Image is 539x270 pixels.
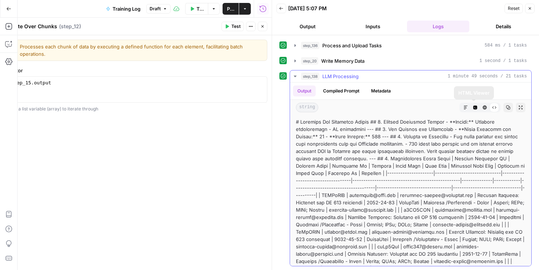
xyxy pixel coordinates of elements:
button: Training Log [102,3,145,15]
button: 1 second / 1 tasks [290,55,531,67]
button: Draft [146,4,170,14]
span: 1 second / 1 tasks [479,58,527,64]
button: Test Workflow [185,3,208,15]
span: 1 minute 49 seconds / 21 tasks [448,73,527,80]
button: Compiled Prompt [319,85,364,96]
button: Inputs [342,21,404,32]
button: Output [276,21,339,32]
span: string [296,103,318,112]
span: LLM Processing [322,73,359,80]
span: step_138 [301,73,319,80]
button: Logs [407,21,469,32]
button: 1 minute 49 seconds / 21 tasks [290,70,531,82]
button: Output [293,85,316,96]
span: ( step_12 ) [59,23,81,30]
span: step_20 [301,57,318,65]
div: Enter a list variable (array) to iterate through [6,106,267,112]
label: Iterator [6,67,267,74]
span: Process and Upload Tasks [322,42,382,49]
textarea: Iterate Over Chunks [7,23,57,30]
button: Publish [223,3,239,15]
span: Test Workflow [197,5,204,12]
span: Test [231,23,241,30]
button: Reset [505,4,523,13]
span: Publish [227,5,234,12]
button: 584 ms / 1 tasks [290,40,531,51]
button: Metadata [367,85,395,96]
span: Training Log [113,5,140,12]
span: Write Memory Data [321,57,364,65]
div: 1 minute 49 seconds / 21 tasks [290,83,531,266]
span: Draft [150,6,161,12]
span: Reset [508,5,520,12]
button: Test [221,22,244,31]
button: Details [472,21,535,32]
span: step_136 [301,42,319,49]
textarea: Processes each chunk of data by executing a defined function for each element, facilitating batch... [20,43,263,58]
span: 584 ms / 1 tasks [485,42,527,49]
